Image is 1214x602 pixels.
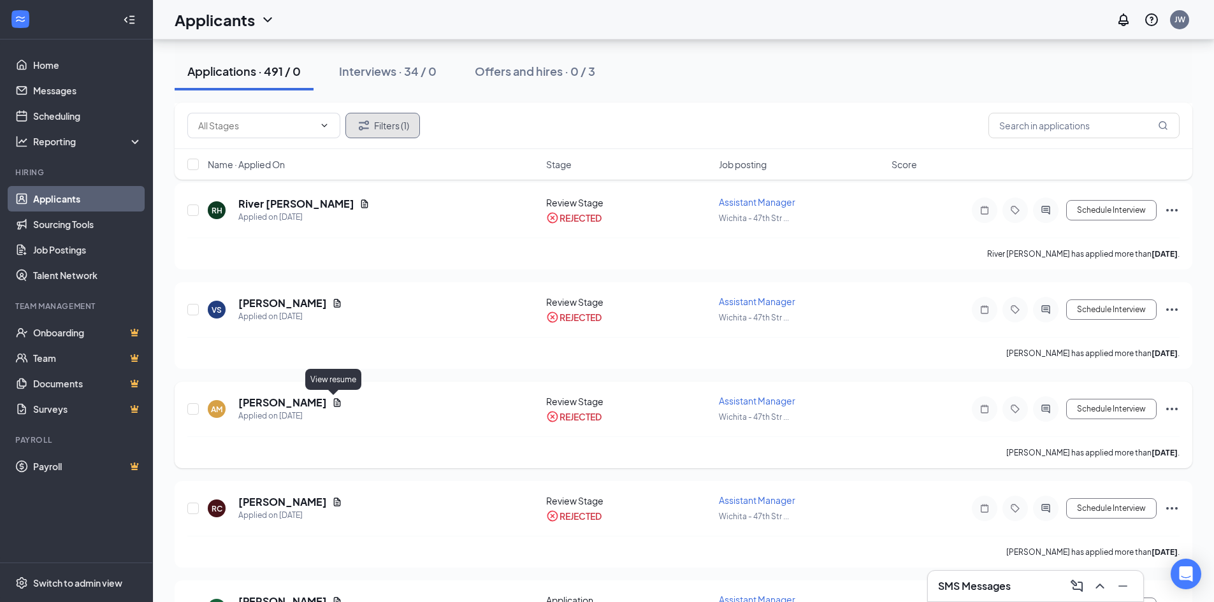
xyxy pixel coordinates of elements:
[319,120,329,131] svg: ChevronDown
[332,497,342,507] svg: Document
[359,199,370,209] svg: Document
[1038,305,1053,315] svg: ActiveChat
[260,12,275,27] svg: ChevronDown
[1152,348,1178,358] b: [DATE]
[212,305,222,315] div: VS
[546,158,572,171] span: Stage
[719,494,795,506] span: Assistant Manager
[1113,576,1133,596] button: Minimize
[33,186,142,211] a: Applicants
[238,296,327,310] h5: [PERSON_NAME]
[1174,14,1185,25] div: JW
[238,410,342,422] div: Applied on [DATE]
[1164,501,1180,516] svg: Ellipses
[546,311,559,324] svg: CrossCircle
[1038,503,1053,513] svg: ActiveChat
[1164,302,1180,317] svg: Ellipses
[238,509,342,522] div: Applied on [DATE]
[332,398,342,408] svg: Document
[33,345,142,371] a: TeamCrown
[1090,576,1110,596] button: ChevronUp
[560,211,602,224] div: REJECTED
[305,369,361,390] div: View resume
[198,118,314,133] input: All Stages
[1067,576,1087,596] button: ComposeMessage
[15,167,140,178] div: Hiring
[1069,578,1085,594] svg: ComposeMessage
[1158,120,1168,131] svg: MagnifyingGlass
[560,311,602,324] div: REJECTED
[546,510,559,522] svg: CrossCircle
[187,63,301,79] div: Applications · 491 / 0
[1164,203,1180,218] svg: Ellipses
[1038,205,1053,215] svg: ActiveChat
[988,113,1180,138] input: Search in applications
[475,63,595,79] div: Offers and hires · 0 / 3
[1006,447,1180,458] p: [PERSON_NAME] has applied more than .
[33,52,142,78] a: Home
[1006,547,1180,557] p: [PERSON_NAME] has applied more than .
[546,296,711,308] div: Review Stage
[719,196,795,208] span: Assistant Manager
[977,404,992,414] svg: Note
[719,313,789,322] span: Wichita - 47th Str ...
[356,118,372,133] svg: Filter
[546,494,711,507] div: Review Stage
[1144,12,1159,27] svg: QuestionInfo
[719,213,789,223] span: Wichita - 47th Str ...
[15,577,28,589] svg: Settings
[1116,12,1131,27] svg: Notifications
[33,103,142,129] a: Scheduling
[1008,205,1023,215] svg: Tag
[560,510,602,522] div: REJECTED
[1066,200,1157,220] button: Schedule Interview
[1008,503,1023,513] svg: Tag
[238,310,342,323] div: Applied on [DATE]
[719,296,795,307] span: Assistant Manager
[33,135,143,148] div: Reporting
[977,305,992,315] svg: Note
[1152,448,1178,457] b: [DATE]
[719,412,789,422] span: Wichita - 47th Str ...
[1164,401,1180,417] svg: Ellipses
[938,579,1011,593] h3: SMS Messages
[238,396,327,410] h5: [PERSON_NAME]
[33,371,142,396] a: DocumentsCrown
[33,237,142,262] a: Job Postings
[238,211,370,224] div: Applied on [DATE]
[1066,498,1157,519] button: Schedule Interview
[33,577,122,589] div: Switch to admin view
[1038,404,1053,414] svg: ActiveChat
[212,503,222,514] div: RC
[33,262,142,288] a: Talent Network
[719,395,795,406] span: Assistant Manager
[560,410,602,423] div: REJECTED
[1115,578,1131,594] svg: Minimize
[332,298,342,308] svg: Document
[15,434,140,445] div: Payroll
[345,113,420,138] button: Filter Filters (1)
[546,211,559,224] svg: CrossCircle
[212,205,222,216] div: RH
[719,512,789,521] span: Wichita - 47th Str ...
[977,205,992,215] svg: Note
[1008,404,1023,414] svg: Tag
[208,158,285,171] span: Name · Applied On
[33,454,142,479] a: PayrollCrown
[238,197,354,211] h5: River [PERSON_NAME]
[1066,299,1157,320] button: Schedule Interview
[1092,578,1108,594] svg: ChevronUp
[892,158,917,171] span: Score
[987,248,1180,259] p: River [PERSON_NAME] has applied more than .
[1152,547,1178,557] b: [DATE]
[15,135,28,148] svg: Analysis
[33,211,142,237] a: Sourcing Tools
[546,410,559,423] svg: CrossCircle
[977,503,992,513] svg: Note
[33,320,142,345] a: OnboardingCrown
[123,13,136,26] svg: Collapse
[15,301,140,312] div: Team Management
[1006,348,1180,359] p: [PERSON_NAME] has applied more than .
[546,196,711,209] div: Review Stage
[238,495,327,509] h5: [PERSON_NAME]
